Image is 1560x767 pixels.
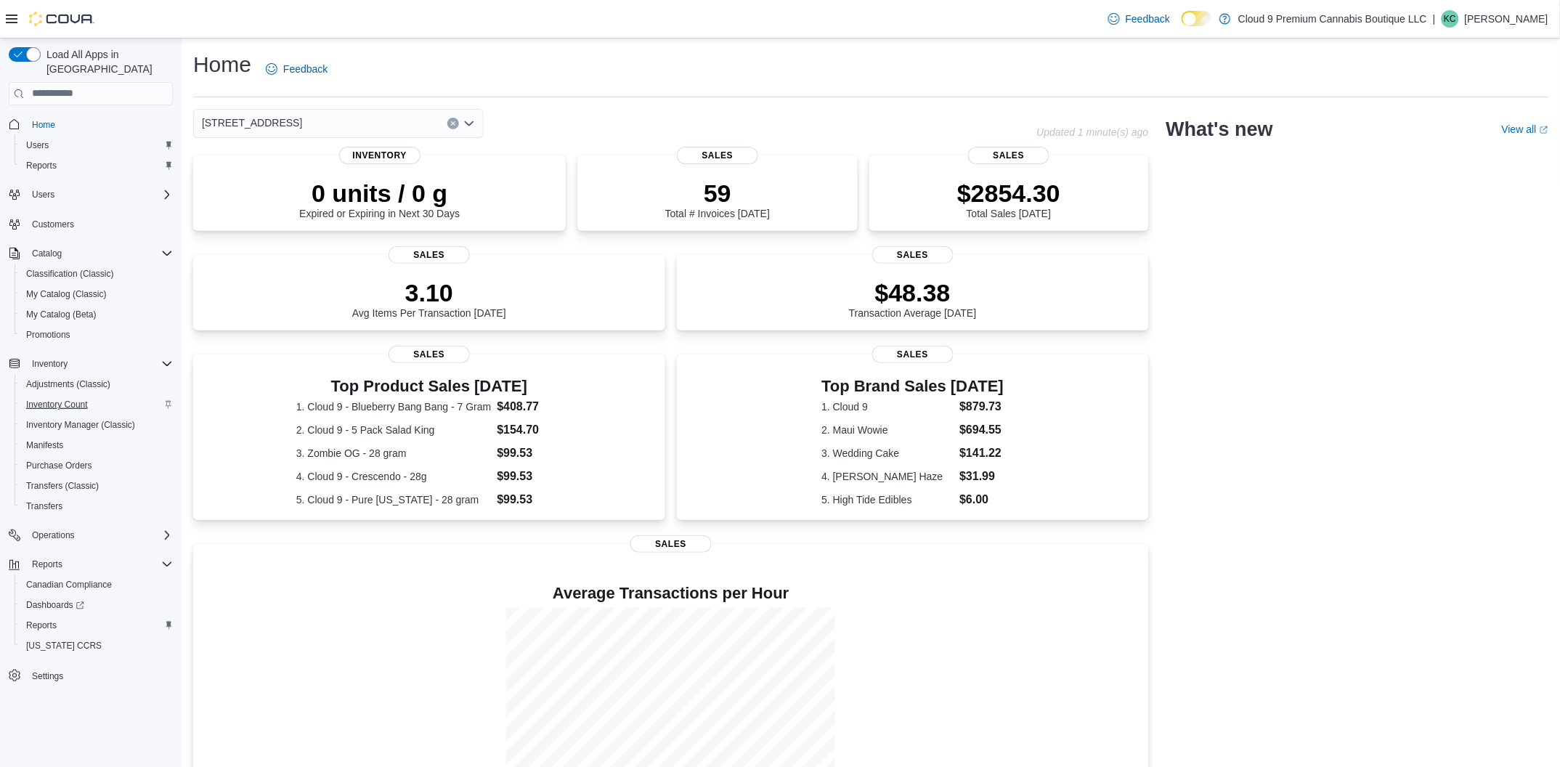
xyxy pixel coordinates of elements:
p: 3.10 [352,278,506,307]
a: Users [20,137,54,154]
span: Inventory [339,147,421,164]
svg: External link [1540,126,1548,134]
h2: What's new [1166,118,1273,141]
div: Transaction Average [DATE] [849,278,977,319]
span: Dashboards [20,596,173,614]
button: [US_STATE] CCRS [15,636,179,656]
span: Catalog [32,248,62,259]
input: Dark Mode [1182,11,1212,26]
span: Canadian Compliance [26,579,112,591]
a: Transfers (Classic) [20,477,105,495]
span: Home [32,119,55,131]
span: Users [26,186,173,203]
span: Sales [968,147,1049,164]
dt: 4. [PERSON_NAME] Haze [821,469,954,484]
div: Total Sales [DATE] [957,179,1060,219]
a: Canadian Compliance [20,576,118,593]
dd: $879.73 [959,398,1004,415]
span: Inventory Count [20,396,173,413]
span: Classification (Classic) [20,265,173,283]
button: Clear input [447,118,459,129]
button: Users [15,135,179,155]
h3: Top Product Sales [DATE] [296,378,562,395]
span: Home [26,115,173,134]
a: My Catalog (Classic) [20,285,113,303]
span: My Catalog (Classic) [20,285,173,303]
span: Inventory [26,355,173,373]
span: Inventory Count [26,399,88,410]
button: Customers [3,214,179,235]
span: [US_STATE] CCRS [26,640,102,652]
dd: $31.99 [959,468,1004,485]
span: Washington CCRS [20,637,173,654]
dd: $99.53 [497,491,562,508]
a: Transfers [20,498,68,515]
p: Cloud 9 Premium Cannabis Boutique LLC [1238,10,1427,28]
button: Catalog [26,245,68,262]
button: Inventory Manager (Classic) [15,415,179,435]
dd: $154.70 [497,421,562,439]
span: Settings [32,670,63,682]
span: Sales [389,246,470,264]
button: Inventory [3,354,179,374]
p: [PERSON_NAME] [1465,10,1548,28]
span: Reports [26,620,57,631]
h1: Home [193,50,251,79]
span: My Catalog (Beta) [20,306,173,323]
a: Classification (Classic) [20,265,120,283]
a: Manifests [20,437,69,454]
div: Kaziah Cyr [1442,10,1459,28]
dt: 3. Zombie OG - 28 gram [296,446,491,460]
dd: $694.55 [959,421,1004,439]
button: Manifests [15,435,179,455]
span: Promotions [26,329,70,341]
span: Feedback [1126,12,1170,26]
dt: 2. Maui Wowie [821,423,954,437]
nav: Complex example [9,108,173,724]
dd: $408.77 [497,398,562,415]
button: Classification (Classic) [15,264,179,284]
button: Home [3,114,179,135]
span: Sales [389,346,470,363]
button: Reports [26,556,68,573]
span: Settings [26,666,173,684]
span: My Catalog (Beta) [26,309,97,320]
span: Reports [20,157,173,174]
button: Users [3,184,179,205]
a: Inventory Count [20,396,94,413]
a: Reports [20,157,62,174]
button: Inventory Count [15,394,179,415]
dd: $141.22 [959,445,1004,462]
dd: $6.00 [959,491,1004,508]
button: Settings [3,665,179,686]
button: My Catalog (Beta) [15,304,179,325]
button: Reports [15,615,179,636]
span: My Catalog (Classic) [26,288,107,300]
span: Dark Mode [1182,26,1182,27]
button: Catalog [3,243,179,264]
a: Feedback [260,54,333,84]
button: Adjustments (Classic) [15,374,179,394]
button: Open list of options [463,118,475,129]
dt: 1. Cloud 9 [821,399,954,414]
button: Users [26,186,60,203]
span: [STREET_ADDRESS] [202,114,302,131]
dd: $99.53 [497,468,562,485]
span: Manifests [20,437,173,454]
span: Feedback [283,62,328,76]
span: KC [1445,10,1457,28]
dt: 4. Cloud 9 - Crescendo - 28g [296,469,491,484]
dt: 5. High Tide Edibles [821,492,954,507]
a: [US_STATE] CCRS [20,637,107,654]
span: Promotions [20,326,173,344]
a: Feedback [1102,4,1176,33]
button: Transfers (Classic) [15,476,179,496]
span: Operations [32,529,75,541]
button: Purchase Orders [15,455,179,476]
a: Promotions [20,326,76,344]
span: Catalog [26,245,173,262]
span: Transfers [26,500,62,512]
span: Purchase Orders [20,457,173,474]
span: Customers [26,215,173,233]
img: Cova [29,12,94,26]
